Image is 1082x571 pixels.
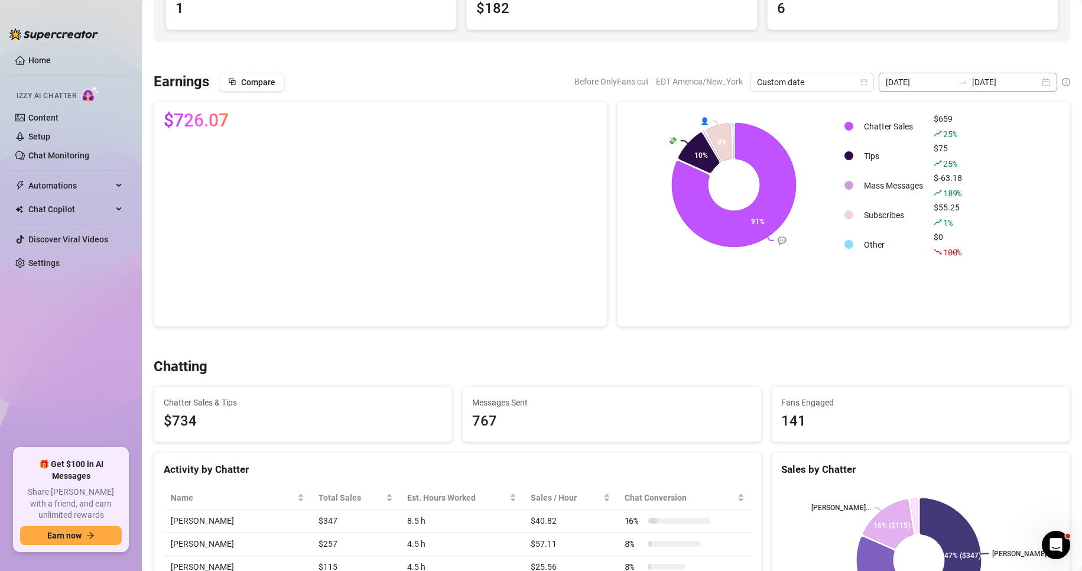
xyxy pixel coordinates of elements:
[934,248,942,256] span: fall
[934,112,962,141] div: $659
[164,486,311,510] th: Name
[958,77,967,87] span: to
[524,510,617,533] td: $40.82
[28,56,51,65] a: Home
[943,128,957,139] span: 25 %
[154,73,209,92] h3: Earnings
[781,462,1060,478] div: Sales by Chatter
[972,76,1039,89] input: End date
[164,396,443,409] span: Chatter Sales & Tips
[934,189,942,197] span: rise
[859,231,928,259] td: Other
[47,531,82,540] span: Earn now
[9,28,98,40] img: logo-BBDzfeDw.svg
[934,231,962,259] div: $0
[15,181,25,190] span: thunderbolt
[943,246,961,258] span: 100 %
[943,217,952,228] span: 1 %
[20,486,122,521] span: Share [PERSON_NAME] with a friend, and earn unlimited rewards
[778,236,787,245] text: 💬
[524,533,617,556] td: $57.11
[472,410,751,433] div: 767
[625,537,644,550] span: 8 %
[407,491,507,504] div: Est. Hours Worked
[241,77,275,87] span: Compare
[781,396,1060,409] span: Fans Engaged
[934,171,962,200] div: $-63.18
[20,526,122,545] button: Earn nowarrow-right
[668,136,677,145] text: 💸
[1062,78,1070,86] span: info-circle
[15,205,23,213] img: Chat Copilot
[319,491,384,504] span: Total Sales
[934,129,942,138] span: rise
[164,462,752,478] div: Activity by Chatter
[992,550,1047,558] text: [PERSON_NAME]
[524,486,617,510] th: Sales / Hour
[28,132,50,141] a: Setup
[656,73,743,90] span: EDT America/New_York
[400,510,524,533] td: 8.5 h
[625,491,735,504] span: Chat Conversion
[164,510,311,533] td: [PERSON_NAME]
[28,113,59,122] a: Content
[171,491,295,504] span: Name
[625,514,644,527] span: 16 %
[311,533,400,556] td: $257
[400,533,524,556] td: 4.5 h
[781,410,1060,433] div: 141
[164,533,311,556] td: [PERSON_NAME]
[28,258,60,268] a: Settings
[859,142,928,170] td: Tips
[934,201,962,229] div: $55.25
[886,76,953,89] input: Start date
[859,171,928,200] td: Mass Messages
[700,116,709,125] text: 👤
[164,111,229,130] span: $726.07
[28,176,112,195] span: Automations
[81,86,99,103] img: AI Chatter
[618,486,752,510] th: Chat Conversion
[28,151,89,160] a: Chat Monitoring
[859,112,928,141] td: Chatter Sales
[859,201,928,229] td: Subscribes
[943,158,957,169] span: 25 %
[28,235,108,244] a: Discover Viral Videos
[958,77,967,87] span: swap-right
[164,410,443,433] span: $734
[934,218,942,226] span: rise
[154,358,207,377] h3: Chatting
[531,491,600,504] span: Sales / Hour
[228,77,236,86] span: block
[20,459,122,482] span: 🎁 Get $100 in AI Messages
[311,486,400,510] th: Total Sales
[811,504,870,512] text: [PERSON_NAME]...
[934,142,962,170] div: $75
[311,510,400,533] td: $347
[86,531,95,540] span: arrow-right
[574,73,649,90] span: Before OnlyFans cut
[472,396,751,409] span: Messages Sent
[860,79,867,86] span: calendar
[28,200,112,219] span: Chat Copilot
[1042,531,1070,559] iframe: Intercom live chat
[934,159,942,167] span: rise
[219,73,285,92] button: Compare
[757,73,867,91] span: Custom date
[17,90,76,102] span: Izzy AI Chatter
[943,187,961,199] span: 189 %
